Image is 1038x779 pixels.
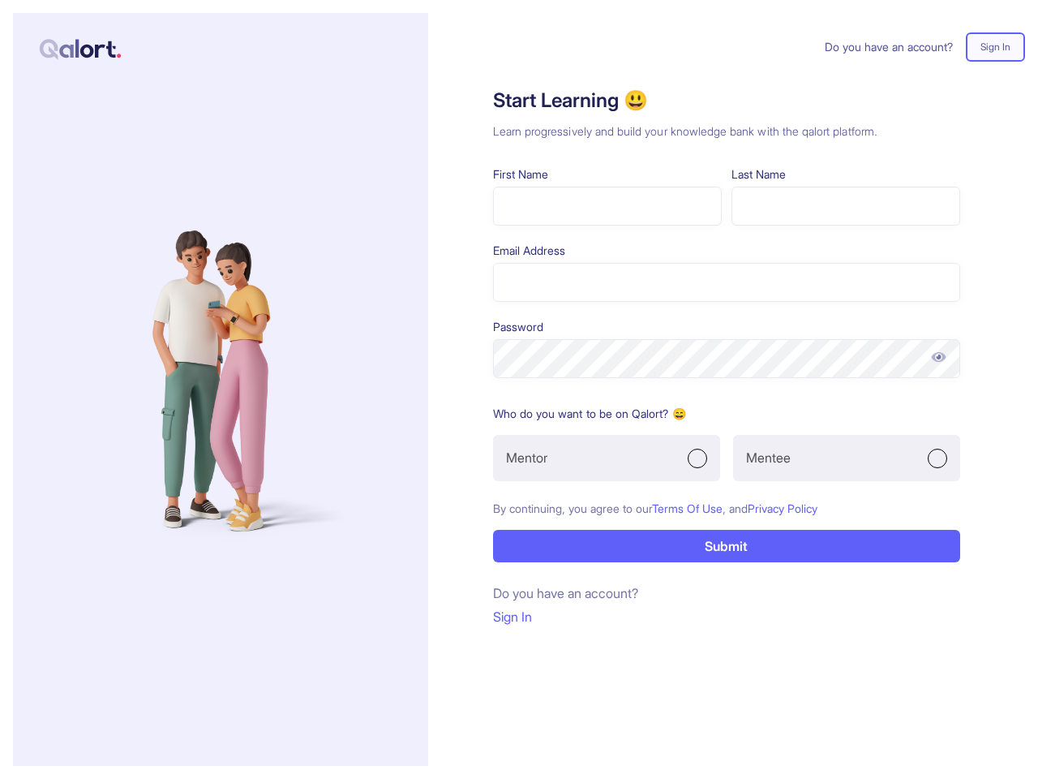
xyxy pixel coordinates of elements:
[746,448,791,468] p: Mentee
[493,166,722,183] p: First Name
[825,38,953,56] span: Do you have an account?
[493,585,638,601] span: Do you have an account?
[493,605,960,629] a: Sign In
[748,501,817,515] span: Privacy Policy
[493,501,960,517] p: By continuing, you agree to our , and
[953,32,1038,62] a: Sign In
[493,242,960,260] p: Email Address
[731,166,960,183] p: Last Name
[493,88,960,114] h1: Start Learning 😃
[493,404,960,424] p: Who do you want to be on Qalort? 😄
[705,536,748,556] p: Submit
[493,530,960,562] button: Submit
[493,605,532,629] button: Sign In
[493,123,960,140] h3: Learn progressively and build your knowledge bank with the qalort platform.
[966,32,1025,62] button: Sign In
[506,448,547,468] p: Mentor
[652,501,723,515] span: Terms Of Use
[493,318,960,336] p: Password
